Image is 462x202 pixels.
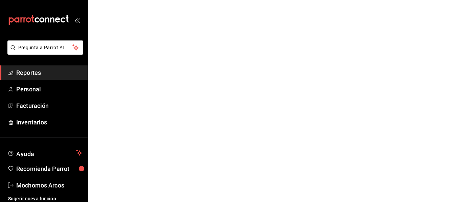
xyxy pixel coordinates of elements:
[16,101,82,110] span: Facturación
[16,85,82,94] span: Personal
[74,18,80,23] button: open_drawer_menu
[7,40,83,55] button: Pregunta a Parrot AI
[5,49,83,56] a: Pregunta a Parrot AI
[16,181,82,190] span: Mochomos Arcos
[16,149,73,157] span: Ayuda
[16,68,82,77] span: Reportes
[16,164,82,173] span: Recomienda Parrot
[16,118,82,127] span: Inventarios
[18,44,73,51] span: Pregunta a Parrot AI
